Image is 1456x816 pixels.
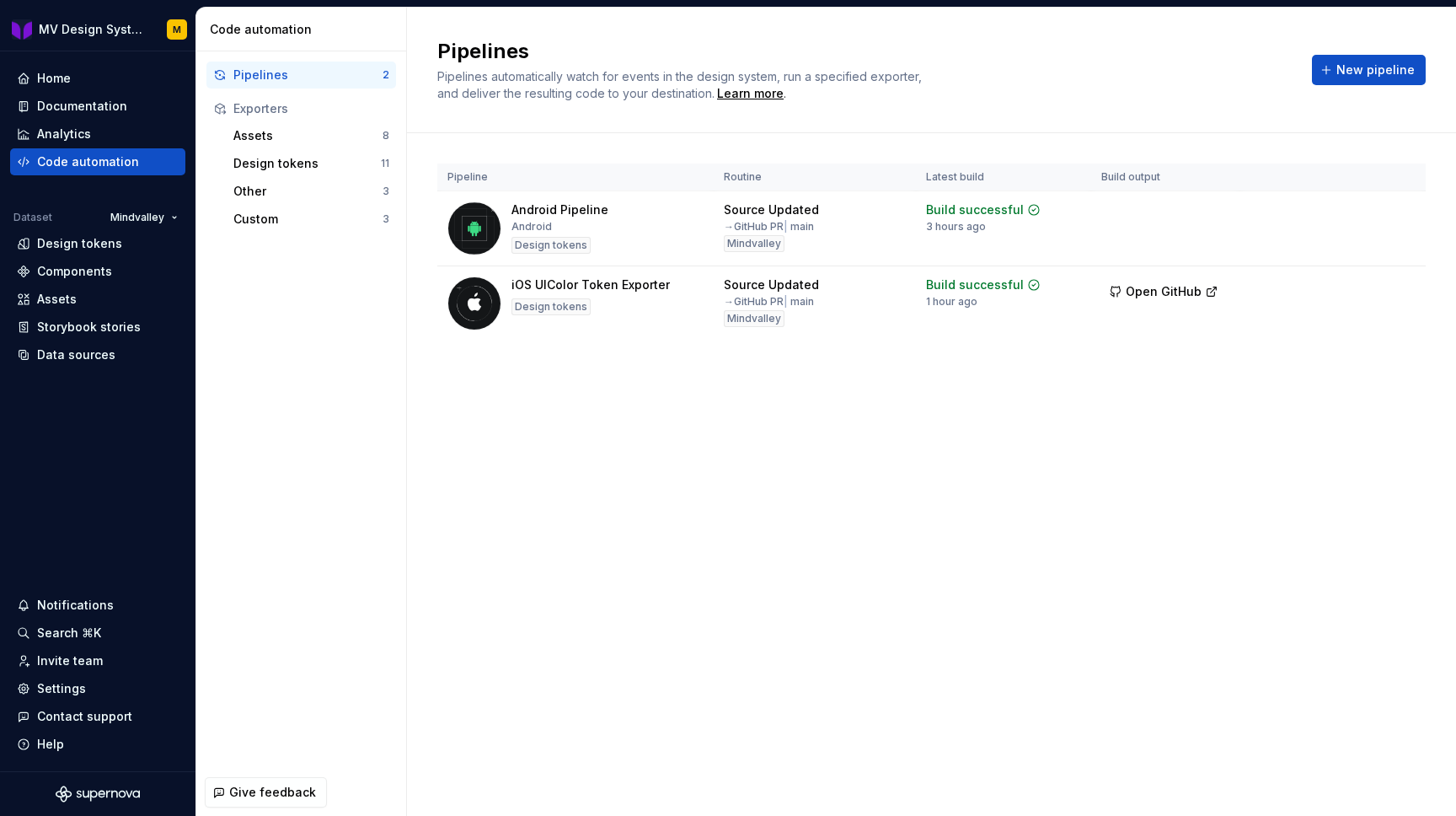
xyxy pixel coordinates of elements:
[37,346,115,363] div: Data sources
[10,286,185,313] a: Assets
[205,777,327,808] button: Give feedback
[3,11,192,47] button: MV Design System MobileM
[39,21,147,38] div: MV Design System Mobile
[227,178,396,205] button: Other3
[37,708,132,725] div: Contact support
[37,319,141,336] div: Storybook stories
[10,148,185,175] a: Code automation
[229,784,316,801] span: Give feedback
[926,276,1024,293] div: Build successful
[10,731,185,758] button: Help
[56,786,140,803] svg: Supernova Logo
[10,675,185,702] a: Settings
[37,153,139,170] div: Code automation
[724,235,784,252] div: Mindvalley
[383,212,389,226] div: 3
[724,220,814,234] div: → GitHub PR main
[206,62,396,89] button: Pipelines2
[110,211,164,224] span: Mindvalley
[926,295,977,309] div: 1 hour ago
[37,263,112,280] div: Components
[10,341,185,368] a: Data sources
[511,298,591,315] div: Design tokens
[724,295,814,309] div: → GitHub PR main
[383,68,389,82] div: 2
[784,295,788,308] span: |
[511,220,552,234] div: Android
[233,155,381,172] div: Design tokens
[926,220,986,234] div: 3 hours ago
[437,69,925,100] span: Pipelines automatically watch for events in the design system, run a specified exporter, and deli...
[37,235,122,252] div: Design tokens
[784,220,788,233] span: |
[10,647,185,674] a: Invite team
[1336,62,1415,78] span: New pipeline
[1126,283,1202,300] span: Open GitHub
[37,597,114,614] div: Notifications
[233,127,383,144] div: Assets
[724,276,819,293] div: Source Updated
[10,703,185,730] button: Contact support
[926,201,1024,218] div: Build successful
[37,680,86,697] div: Settings
[10,230,185,257] a: Design tokens
[210,21,399,38] div: Code automation
[233,67,383,83] div: Pipelines
[916,164,1091,191] th: Latest build
[1091,164,1239,191] th: Build output
[437,164,714,191] th: Pipeline
[227,150,396,177] button: Design tokens11
[37,625,101,642] div: Search ⌘K
[37,652,103,669] div: Invite team
[37,70,71,87] div: Home
[173,23,181,36] div: M
[1101,287,1226,301] a: Open GitHub
[381,157,389,170] div: 11
[10,592,185,619] button: Notifications
[37,126,91,142] div: Analytics
[233,100,389,117] div: Exporters
[1101,276,1226,307] button: Open GitHub
[13,211,52,224] div: Dataset
[37,736,64,753] div: Help
[715,88,786,100] span: .
[12,19,32,40] img: b3ac2a31-7ea9-4fd1-9cb6-08b90a735998.png
[383,185,389,198] div: 3
[1312,55,1426,85] button: New pipeline
[103,206,185,229] button: Mindvalley
[10,314,185,341] a: Storybook stories
[511,237,591,254] div: Design tokens
[724,310,784,327] div: Mindvalley
[10,121,185,148] a: Analytics
[717,85,784,102] a: Learn more
[437,38,1292,65] h2: Pipelines
[10,65,185,92] a: Home
[714,164,916,191] th: Routine
[10,93,185,120] a: Documentation
[724,201,819,218] div: Source Updated
[511,201,608,218] div: Android Pipeline
[37,291,77,308] div: Assets
[227,206,396,233] button: Custom3
[511,276,670,293] div: iOS UIColor Token Exporter
[10,620,185,647] button: Search ⌘K
[227,122,396,149] button: Assets8
[233,183,383,200] div: Other
[37,98,127,115] div: Documentation
[10,258,185,285] a: Components
[383,129,389,142] div: 8
[233,211,383,228] div: Custom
